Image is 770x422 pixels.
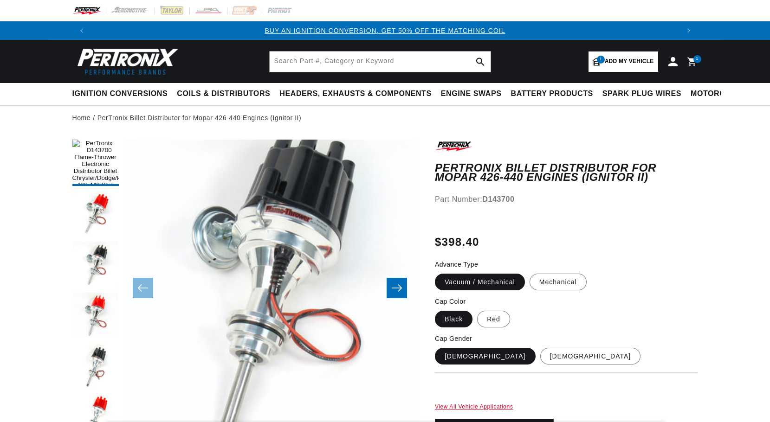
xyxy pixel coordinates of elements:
[72,83,173,105] summary: Ignition Conversions
[72,242,119,288] button: Load image 3 in gallery view
[91,26,679,36] div: Announcement
[441,89,502,99] span: Engine Swaps
[605,57,654,66] span: Add my vehicle
[540,348,641,364] label: [DEMOGRAPHIC_DATA]
[72,191,119,237] button: Load image 2 in gallery view
[275,83,436,105] summary: Headers, Exhausts & Components
[172,83,275,105] summary: Coils & Distributors
[511,89,593,99] span: Battery Products
[270,51,491,72] input: Search Part #, Category or Keyword
[436,83,506,105] summary: Engine Swaps
[91,26,679,36] div: 1 of 3
[477,311,510,327] label: Red
[97,113,302,123] a: PerTronix Billet Distributor for Mopar 426-440 Engines (Ignitor II)
[686,83,751,105] summary: Motorcycle
[435,334,473,344] legend: Cap Gender
[435,274,525,290] label: Vacuum / Mechanical
[435,193,698,205] div: Part Number:
[72,89,168,99] span: Ignition Conversions
[133,278,153,298] button: Slide left
[72,113,698,123] nav: breadcrumbs
[597,56,605,64] span: 1
[72,21,91,40] button: Translation missing: en.sections.announcements.previous_announcement
[691,89,746,99] span: Motorcycle
[435,260,479,269] legend: Advance Type
[435,234,479,250] span: $398.40
[589,51,658,72] a: 1Add my vehicle
[177,89,270,99] span: Coils & Distributors
[530,274,587,290] label: Mechanical
[72,140,119,186] button: Load image 1 in gallery view
[602,89,681,99] span: Spark Plug Wires
[506,83,598,105] summary: Battery Products
[435,163,698,182] h1: PerTronix Billet Distributor for Mopar 426-440 Engines (Ignitor II)
[435,297,467,307] legend: Cap Color
[72,45,179,77] img: Pertronix
[470,51,491,72] button: search button
[387,278,407,298] button: Slide right
[435,403,513,410] a: View All Vehicle Applications
[482,195,514,203] strong: D143700
[679,21,698,40] button: Translation missing: en.sections.announcements.next_announcement
[435,348,536,364] label: [DEMOGRAPHIC_DATA]
[72,293,119,339] button: Load image 4 in gallery view
[72,113,91,123] a: Home
[72,344,119,390] button: Load image 5 in gallery view
[598,83,686,105] summary: Spark Plug Wires
[279,89,431,99] span: Headers, Exhausts & Components
[435,311,472,327] label: Black
[49,21,721,40] slideshow-component: Translation missing: en.sections.announcements.announcement_bar
[696,55,699,63] span: 1
[265,27,505,34] a: BUY AN IGNITION CONVERSION, GET 50% OFF THE MATCHING COIL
